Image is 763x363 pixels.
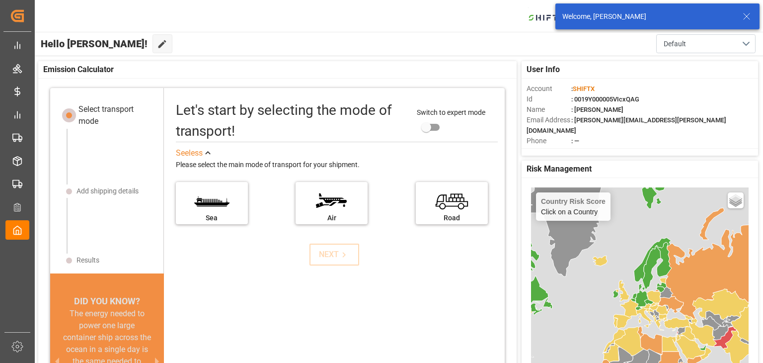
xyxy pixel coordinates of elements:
div: Results [76,255,99,266]
button: open menu [656,34,756,53]
span: Id [527,94,571,104]
span: SHIFTX [573,85,595,92]
span: Risk Management [527,163,592,175]
div: Sea [181,213,243,223]
div: Add shipping details [76,186,139,196]
span: : [571,85,595,92]
span: Default [664,39,686,49]
button: NEXT [309,244,359,266]
span: Hello [PERSON_NAME]! [41,34,148,53]
span: Name [527,104,571,115]
span: : 0019Y000005VIcxQAG [571,95,639,103]
div: Please select the main mode of transport for your shipment. [176,159,498,171]
span: Account Type [527,146,571,157]
div: Let's start by selecting the mode of transport! [176,100,407,142]
span: : Shipper [571,148,596,155]
span: Switch to expert mode [417,108,485,116]
a: Layers [728,192,744,208]
span: : — [571,137,579,145]
div: Click on a Country [541,197,606,216]
div: Road [421,213,483,223]
div: Air [301,213,363,223]
h4: Country Risk Score [541,197,606,205]
div: Welcome, [PERSON_NAME] [562,11,733,22]
div: NEXT [319,249,349,261]
div: See less [176,147,203,159]
span: Phone [527,136,571,146]
span: Emission Calculator [43,64,114,76]
span: User Info [527,64,560,76]
span: : [PERSON_NAME] [571,106,623,113]
img: Bildschirmfoto%202024-11-13%20um%2009.31.44.png_1731487080.png [528,7,578,25]
div: DID YOU KNOW? [50,294,164,308]
span: : [PERSON_NAME][EMAIL_ADDRESS][PERSON_NAME][DOMAIN_NAME] [527,116,726,134]
span: Account [527,84,571,94]
div: Select transport mode [78,103,155,127]
span: Email Address [527,115,571,125]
